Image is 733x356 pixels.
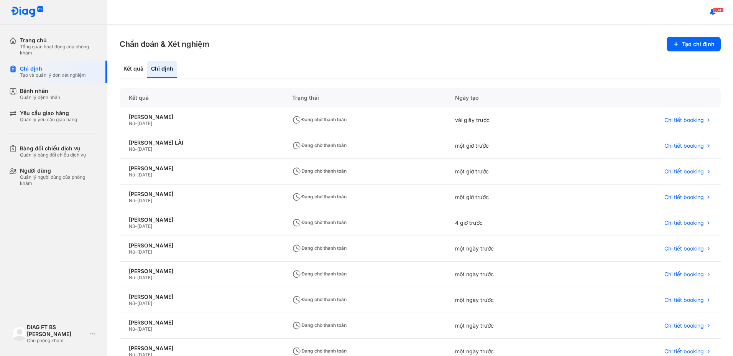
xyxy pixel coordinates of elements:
[129,120,135,126] span: Nữ
[137,172,152,178] span: [DATE]
[446,236,574,262] div: một ngày trước
[12,326,27,341] img: logo
[129,275,135,280] span: Nữ
[129,300,135,306] span: Nữ
[446,313,574,339] div: một ngày trước
[20,37,98,44] div: Trang chủ
[147,61,177,78] div: Chỉ định
[20,65,86,72] div: Chỉ định
[129,326,135,332] span: Nữ
[664,142,704,149] span: Chi tiết booking
[667,37,721,51] button: Tạo chỉ định
[20,167,98,174] div: Người dùng
[292,168,347,174] span: Đang chờ thanh toán
[137,249,152,255] span: [DATE]
[292,194,347,199] span: Đang chờ thanh toán
[27,338,87,344] div: Chủ phòng khám
[713,7,724,13] span: 5041
[283,88,446,107] div: Trạng thái
[20,44,98,56] div: Tổng quan hoạt động của phòng khám
[20,87,60,94] div: Bệnh nhân
[129,165,274,172] div: [PERSON_NAME]
[292,271,347,277] span: Đang chờ thanh toán
[129,216,274,223] div: [PERSON_NAME]
[446,159,574,185] div: một giờ trước
[129,139,274,146] div: [PERSON_NAME] LÀI
[129,198,135,203] span: Nữ
[135,300,137,306] span: -
[135,223,137,229] span: -
[129,172,135,178] span: Nữ
[664,348,704,355] span: Chi tiết booking
[129,319,274,326] div: [PERSON_NAME]
[446,107,574,133] div: vài giây trước
[20,152,86,158] div: Quản lý bảng đối chiếu dịch vụ
[129,146,135,152] span: Nữ
[129,293,274,300] div: [PERSON_NAME]
[120,61,147,78] div: Kết quả
[20,174,98,186] div: Quản lý người dùng của phòng khám
[446,133,574,159] div: một giờ trước
[135,249,137,255] span: -
[129,223,135,229] span: Nữ
[664,271,704,278] span: Chi tiết booking
[120,39,209,49] h3: Chẩn đoán & Xét nghiệm
[135,146,137,152] span: -
[20,94,60,101] div: Quản lý bệnh nhân
[292,297,347,302] span: Đang chờ thanh toán
[292,245,347,251] span: Đang chờ thanh toán
[129,345,274,352] div: [PERSON_NAME]
[292,348,347,354] span: Đang chờ thanh toán
[20,145,86,152] div: Bảng đối chiếu dịch vụ
[664,245,704,252] span: Chi tiết booking
[137,326,152,332] span: [DATE]
[27,324,87,338] div: DIAG FT BS [PERSON_NAME]
[135,326,137,332] span: -
[135,172,137,178] span: -
[129,242,274,249] div: [PERSON_NAME]
[135,120,137,126] span: -
[446,287,574,313] div: một ngày trước
[137,223,152,229] span: [DATE]
[11,6,44,18] img: logo
[664,322,704,329] span: Chi tiết booking
[137,275,152,280] span: [DATE]
[664,194,704,201] span: Chi tiết booking
[664,168,704,175] span: Chi tiết booking
[20,110,77,117] div: Yêu cầu giao hàng
[664,297,704,303] span: Chi tiết booking
[129,191,274,198] div: [PERSON_NAME]
[292,117,347,122] span: Đang chờ thanh toán
[129,114,274,120] div: [PERSON_NAME]
[446,185,574,210] div: một giờ trước
[137,198,152,203] span: [DATE]
[446,210,574,236] div: 4 giờ trước
[292,322,347,328] span: Đang chờ thanh toán
[120,88,283,107] div: Kết quả
[135,275,137,280] span: -
[446,262,574,287] div: một ngày trước
[664,219,704,226] span: Chi tiết booking
[664,117,704,124] span: Chi tiết booking
[129,268,274,275] div: [PERSON_NAME]
[20,117,77,123] div: Quản lý yêu cầu giao hàng
[135,198,137,203] span: -
[20,72,86,78] div: Tạo và quản lý đơn xét nghiệm
[292,142,347,148] span: Đang chờ thanh toán
[129,249,135,255] span: Nữ
[292,219,347,225] span: Đang chờ thanh toán
[137,120,152,126] span: [DATE]
[137,146,152,152] span: [DATE]
[446,88,574,107] div: Ngày tạo
[137,300,152,306] span: [DATE]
